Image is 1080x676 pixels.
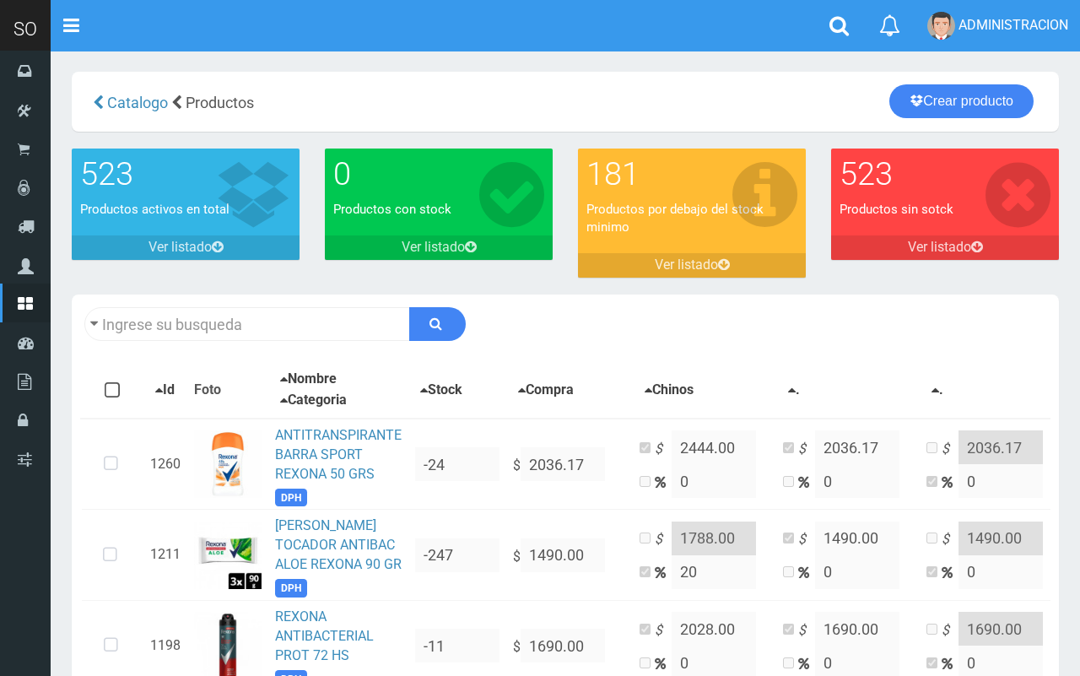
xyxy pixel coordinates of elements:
img: User Image [927,12,955,40]
span: DPH [275,489,307,506]
span: DPH [275,579,307,597]
button: Stock [415,380,467,401]
span: Productos [186,94,254,111]
font: Productos con stock [333,202,451,217]
font: 181 [586,155,640,192]
i: $ [655,530,672,549]
font: Ver listado [908,239,971,255]
button: Chinos [640,380,699,401]
a: Crear producto [889,84,1034,118]
a: Ver listado [831,235,1059,260]
i: $ [798,621,815,641]
td: 1211 [143,510,187,601]
font: Productos activos en total [80,202,229,217]
td: $ [506,419,633,510]
img: ... [194,430,262,498]
span: Catalogo [107,94,168,111]
a: Ver listado [325,235,553,260]
button: . [783,380,805,401]
button: Compra [513,380,579,401]
font: Ver listado [148,239,212,255]
button: Id [150,380,180,401]
a: [PERSON_NAME] TOCADOR ANTIBAC ALOE REXONA 90 GR [275,517,402,572]
img: ... [194,522,262,589]
i: $ [655,440,672,459]
button: . [926,380,948,401]
a: Catalogo [104,94,168,111]
font: Ver listado [402,239,465,255]
a: Ver listado [72,235,300,260]
font: Productos por debajo del stock minimo [586,202,764,235]
i: $ [798,440,815,459]
button: Nombre [275,369,342,390]
font: 523 [840,155,893,192]
span: ADMINISTRACION [958,17,1068,33]
th: Foto [187,362,268,419]
input: Ingrese su busqueda [84,307,410,341]
td: $ [506,510,633,601]
i: $ [942,440,958,459]
font: Ver listado [655,257,718,273]
i: $ [942,530,958,549]
a: Ver listado [578,253,806,278]
font: 0 [333,155,351,192]
i: $ [655,621,672,641]
i: $ [942,621,958,641]
td: 1260 [143,419,187,510]
font: Productos sin sotck [840,202,953,217]
i: $ [798,530,815,549]
a: REXONA ANTIBACTERIAL PROT 72 HS [275,608,374,663]
a: ANTITRANSPIRANTE BARRA SPORT REXONA 50 GRS [275,427,402,482]
font: 523 [80,155,133,192]
button: Categoria [275,390,352,411]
